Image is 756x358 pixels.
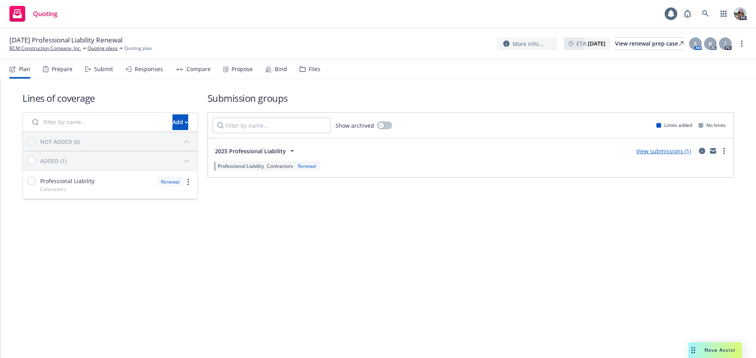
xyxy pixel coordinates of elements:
[40,186,66,193] span: Contractors
[636,147,691,155] a: View submissions (1)
[213,117,331,133] input: Filter by name...
[9,35,122,45] span: [DATE] Professional Liability Renewal
[699,122,726,129] div: No limits
[656,122,692,129] div: Limits added
[157,177,183,187] div: Renewal
[513,40,543,48] span: More info...
[709,40,712,48] span: K
[183,177,193,187] a: more
[734,7,747,20] img: photo
[19,66,30,72] div: Plan
[52,66,72,72] div: Prepare
[688,342,742,358] button: Nova Assist
[615,37,684,50] a: View renewal prep case
[172,114,188,130] button: Add
[698,6,713,22] a: Search
[588,40,606,47] strong: [DATE]
[213,143,299,159] button: 2025 Professional Liability
[40,135,193,148] button: NOT ADDED (0)
[215,147,286,155] span: 2025 Professional Liability
[33,11,57,17] span: Quoting
[232,66,253,72] div: Propose
[267,163,293,169] span: Contractors
[187,66,211,72] div: Compare
[688,342,698,358] div: Drag to move
[275,66,287,72] div: Bind
[218,163,264,169] span: Professional Liability
[697,146,707,156] a: circleInformation
[124,45,152,52] span: Quoting plan
[335,121,374,130] span: Show archived
[680,6,695,22] a: Report a Bug
[40,157,67,165] div: ADDED (1)
[704,347,736,353] span: Nova Assist
[737,39,747,48] a: more
[716,6,732,22] a: Switch app
[87,45,118,52] a: Quoting plans
[22,92,198,105] h1: Lines of coverage
[497,37,558,50] button: More info...
[576,39,606,48] span: ETA :
[694,40,697,48] span: S
[40,138,80,146] div: NOT ADDED (0)
[40,154,193,167] button: ADDED (1)
[94,66,113,72] div: Submit
[40,177,94,185] span: Professional Liability
[208,92,734,105] h1: Submission groups
[708,146,718,156] a: mail
[309,66,321,72] div: Files
[28,114,168,130] input: Filter by name...
[719,146,729,156] a: more
[296,163,318,169] div: Renewal
[615,38,684,50] div: View renewal prep case
[6,3,61,25] a: Quoting
[135,66,163,72] div: Responses
[9,45,81,52] a: BCM Construction Company, Inc.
